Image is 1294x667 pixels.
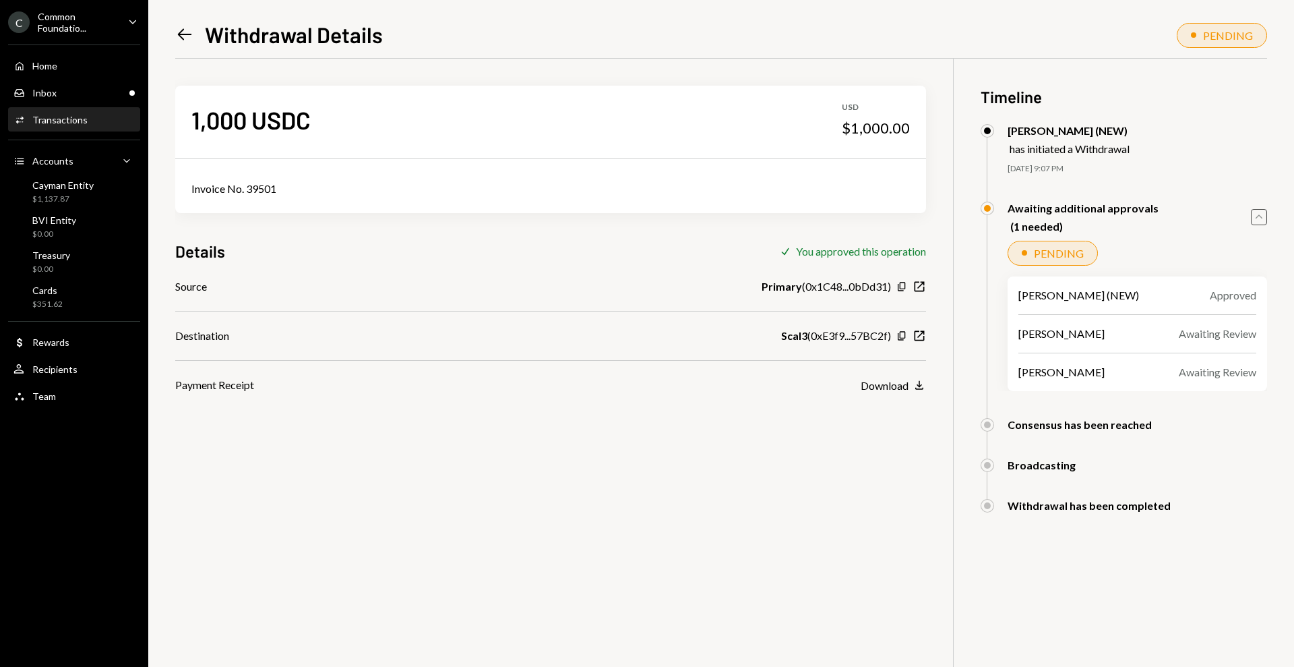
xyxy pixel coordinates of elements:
[8,11,30,33] div: C
[32,179,94,191] div: Cayman Entity
[1008,124,1130,137] div: [PERSON_NAME] (NEW)
[175,328,229,344] div: Destination
[32,114,88,125] div: Transactions
[175,240,225,262] h3: Details
[781,328,807,344] b: Scal3
[861,379,908,392] div: Download
[8,210,140,243] a: BVI Entity$0.00
[32,390,56,402] div: Team
[8,80,140,105] a: Inbox
[1010,142,1130,155] div: has initiated a Withdrawal
[781,328,891,344] div: ( 0xE3f9...57BC2f )
[32,337,69,348] div: Rewards
[205,21,383,48] h1: Withdrawal Details
[8,175,140,208] a: Cayman Entity$1,137.87
[8,384,140,408] a: Team
[1018,326,1105,342] div: [PERSON_NAME]
[32,194,94,205] div: $1,137.87
[32,285,63,296] div: Cards
[1008,418,1152,431] div: Consensus has been reached
[191,181,910,197] div: Invoice No. 39501
[32,155,73,167] div: Accounts
[32,60,57,71] div: Home
[1018,287,1139,303] div: [PERSON_NAME] (NEW)
[8,357,140,381] a: Recipients
[762,279,802,295] b: Primary
[1008,163,1267,175] div: [DATE] 9:07 PM
[32,229,76,240] div: $0.00
[8,330,140,354] a: Rewards
[175,279,207,295] div: Source
[38,11,117,34] div: Common Foundatio...
[32,299,63,310] div: $351.62
[1210,287,1256,303] div: Approved
[1008,499,1171,512] div: Withdrawal has been completed
[1179,364,1256,380] div: Awaiting Review
[1203,29,1253,42] div: PENDING
[32,250,70,261] div: Treasury
[8,148,140,173] a: Accounts
[32,214,76,226] div: BVI Entity
[1010,220,1159,233] div: (1 needed)
[8,53,140,78] a: Home
[1008,459,1076,471] div: Broadcasting
[762,279,891,295] div: ( 0x1C48...0bDd31 )
[32,264,70,275] div: $0.00
[1018,364,1105,380] div: [PERSON_NAME]
[1179,326,1256,342] div: Awaiting Review
[8,107,140,132] a: Transactions
[32,87,57,98] div: Inbox
[8,245,140,278] a: Treasury$0.00
[175,377,254,393] div: Payment Receipt
[842,102,910,113] div: USD
[861,378,926,393] button: Download
[32,364,78,375] div: Recipients
[191,105,311,135] div: 1,000 USDC
[1034,247,1084,260] div: PENDING
[1008,202,1159,214] div: Awaiting additional approvals
[8,281,140,313] a: Cards$351.62
[796,245,926,258] div: You approved this operation
[981,86,1267,108] h3: Timeline
[842,119,910,138] div: $1,000.00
